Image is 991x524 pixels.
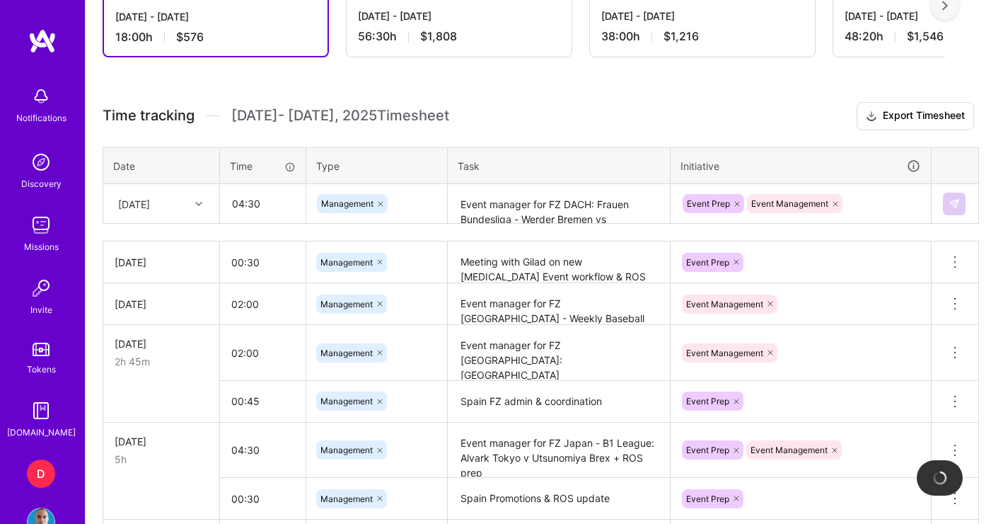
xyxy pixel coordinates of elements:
[27,82,55,110] img: bell
[27,397,55,425] img: guide book
[857,102,974,130] button: Export Timesheet
[220,480,306,518] input: HH:MM
[220,334,306,372] input: HH:MM
[27,148,55,176] img: discovery
[28,28,57,54] img: logo
[195,200,202,207] i: icon Chevron
[751,198,828,209] span: Event Management
[942,1,948,11] img: right
[449,479,668,518] textarea: Spain Promotions & ROS update
[949,198,960,210] img: Submit
[220,382,306,420] input: HH:MM
[448,147,671,184] th: Task
[449,243,668,282] textarea: Meeting with Gilad on new [MEDICAL_DATA] Event workflow & ROS
[220,244,306,281] input: HH:MM
[115,9,316,24] div: [DATE] - [DATE]
[943,193,967,215] div: null
[449,326,668,380] textarea: Event manager for FZ [GEOGRAPHIC_DATA]: [GEOGRAPHIC_DATA]
[23,460,59,488] a: D
[686,299,763,309] span: Event Management
[103,147,220,184] th: Date
[686,445,729,455] span: Event Prep
[907,29,944,44] span: $1,546
[687,198,730,209] span: Event Prep
[680,158,921,174] div: Initiative
[449,186,668,223] textarea: Event manager for FZ DACH: Frauen Bundesliga - Werder Bremen vs Hamburger + ROS prep
[118,196,150,211] div: [DATE]
[176,30,204,45] span: $576
[601,29,804,44] div: 38:00 h
[115,255,208,270] div: [DATE]
[320,396,373,406] span: Management
[21,176,62,191] div: Discovery
[358,8,560,23] div: [DATE] - [DATE]
[686,396,729,406] span: Event Prep
[231,107,449,125] span: [DATE] - [DATE] , 2025 Timesheet
[306,147,448,184] th: Type
[230,159,296,173] div: Time
[115,354,208,369] div: 2h 45m
[115,336,208,351] div: [DATE]
[320,348,373,358] span: Management
[321,198,373,209] span: Management
[7,425,76,440] div: [DOMAIN_NAME]
[320,445,373,455] span: Management
[449,285,668,324] textarea: Event manager for FZ [GEOGRAPHIC_DATA] - Weekly Baseball Guide
[16,110,66,125] div: Notifications
[220,431,306,469] input: HH:MM
[115,30,316,45] div: 18:00 h
[663,29,699,44] span: $1,216
[115,452,208,467] div: 5h
[601,8,804,23] div: [DATE] - [DATE]
[449,382,668,421] textarea: Spain FZ admin & coordination
[220,285,306,323] input: HH:MM
[930,469,949,487] img: loading
[24,239,59,254] div: Missions
[103,107,195,125] span: Time tracking
[686,348,763,358] span: Event Management
[320,494,373,504] span: Management
[449,424,668,477] textarea: Event manager for FZ Japan - B1 League: Alvark Tokyo v Utsunomiya Brex + ROS prep
[115,434,208,449] div: [DATE]
[420,29,457,44] span: $1,808
[30,302,52,317] div: Invite
[221,185,305,222] input: HH:MM
[686,257,729,268] span: Event Prep
[27,211,55,239] img: teamwork
[320,299,373,309] span: Management
[27,274,55,302] img: Invite
[33,343,50,356] img: tokens
[358,29,560,44] div: 56:30 h
[27,362,56,377] div: Tokens
[751,445,828,455] span: Event Management
[27,460,55,488] div: D
[686,494,729,504] span: Event Prep
[115,297,208,312] div: [DATE]
[866,109,877,124] i: icon Download
[320,257,373,268] span: Management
